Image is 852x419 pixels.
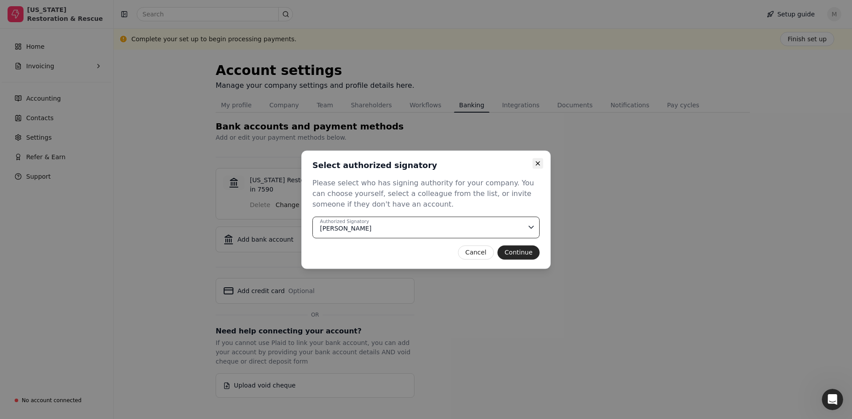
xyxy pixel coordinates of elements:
[320,218,369,225] div: Authorized Signatory
[497,245,540,259] button: Continue
[312,177,540,209] div: Please select who has signing authority for your company. You can choose yourself, select a colle...
[822,389,843,410] iframe: Intercom live chat
[312,160,437,170] h2: Select authorized signatory
[458,245,494,259] button: Cancel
